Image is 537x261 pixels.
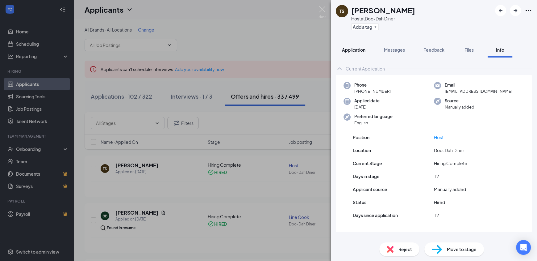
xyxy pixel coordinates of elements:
span: Feedback [423,47,444,53]
span: English [354,120,393,126]
span: [DATE] [354,104,380,110]
span: Manually added [445,104,474,110]
span: Application [342,47,365,53]
span: [PHONE_NUMBER] [354,88,391,94]
div: Host at Doo-Dah Diner [351,15,415,22]
span: Days in stage [353,173,380,180]
button: ArrowRight [510,5,521,16]
span: Hiring Complete [434,160,467,167]
span: Applicant source [353,186,387,193]
span: Location [353,147,371,154]
span: 12 [434,212,439,219]
a: Host [434,135,443,140]
svg: Ellipses [525,7,532,14]
span: Hired [434,199,445,206]
span: Days since application [353,212,398,219]
svg: ArrowRight [512,7,519,14]
span: Messages [384,47,405,53]
span: 12 [434,173,439,180]
div: Current Application [346,66,385,72]
span: Status [353,199,366,206]
span: [EMAIL_ADDRESS][DOMAIN_NAME] [445,88,512,94]
span: Info [496,47,504,53]
span: Phone [354,82,391,88]
button: PlusAdd a tag [351,24,379,30]
span: Current Stage [353,160,382,167]
span: Manually added [434,186,466,193]
button: ArrowLeftNew [495,5,506,16]
span: Reject [398,246,412,253]
div: Open Intercom Messenger [516,240,531,255]
span: Applied date [354,98,380,104]
span: Preferred language [354,113,393,120]
span: Position [353,134,369,141]
svg: ArrowLeftNew [497,7,504,14]
span: Move to stage [447,246,477,253]
svg: Plus [373,25,377,29]
span: Doo-Dah Diner [434,147,464,154]
span: Email [445,82,512,88]
span: Files [464,47,474,53]
svg: ChevronUp [336,65,343,72]
div: TS [339,8,344,14]
h1: [PERSON_NAME] [351,5,415,15]
span: Source [445,98,474,104]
